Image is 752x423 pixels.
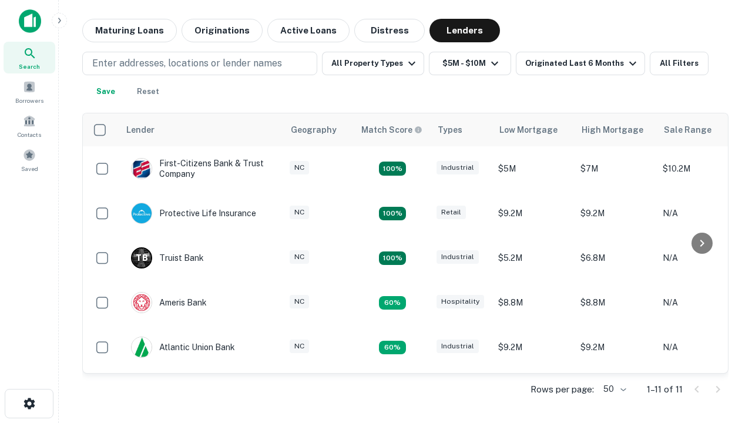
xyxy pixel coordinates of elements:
div: Originated Last 6 Months [525,56,640,70]
img: picture [132,159,152,179]
div: Matching Properties: 2, hasApolloMatch: undefined [379,207,406,221]
div: Matching Properties: 2, hasApolloMatch: undefined [379,162,406,176]
div: Industrial [437,340,479,353]
div: Lender [126,123,155,137]
button: $5M - $10M [429,52,511,75]
a: Saved [4,144,55,176]
div: Matching Properties: 1, hasApolloMatch: undefined [379,296,406,310]
a: Search [4,42,55,73]
div: Retail [437,206,466,219]
th: Types [431,113,492,146]
td: $9.2M [492,325,575,370]
div: NC [290,340,309,353]
th: High Mortgage [575,113,657,146]
td: $8.8M [492,280,575,325]
button: Active Loans [267,19,350,42]
td: $6.3M [492,370,575,414]
th: Geography [284,113,354,146]
div: Matching Properties: 3, hasApolloMatch: undefined [379,251,406,266]
p: Enter addresses, locations or lender names [92,56,282,70]
td: $9.2M [492,191,575,236]
div: Hospitality [437,295,484,308]
button: Distress [354,19,425,42]
div: Geography [291,123,337,137]
iframe: Chat Widget [693,291,752,348]
div: Ameris Bank [131,292,207,313]
img: picture [132,293,152,313]
div: NC [290,250,309,264]
th: Low Mortgage [492,113,575,146]
div: NC [290,206,309,219]
div: Truist Bank [131,247,204,268]
td: $9.2M [575,325,657,370]
th: Capitalize uses an advanced AI algorithm to match your search with the best lender. The match sco... [354,113,431,146]
a: Borrowers [4,76,55,108]
img: capitalize-icon.png [19,9,41,33]
div: First-citizens Bank & Trust Company [131,158,272,179]
div: Types [438,123,462,137]
button: Reset [129,80,167,103]
span: Search [19,62,40,71]
img: picture [132,203,152,223]
th: Lender [119,113,284,146]
button: Originated Last 6 Months [516,52,645,75]
h6: Match Score [361,123,420,136]
td: $6.8M [575,236,657,280]
div: Low Mortgage [499,123,558,137]
a: Contacts [4,110,55,142]
td: $5.2M [492,236,575,280]
span: Contacts [18,130,41,139]
div: Protective Life Insurance [131,203,256,224]
div: Industrial [437,161,479,174]
button: All Filters [650,52,709,75]
div: Atlantic Union Bank [131,337,235,358]
div: Industrial [437,250,479,264]
button: Enter addresses, locations or lender names [82,52,317,75]
p: T B [136,252,147,264]
button: All Property Types [322,52,424,75]
button: Originations [182,19,263,42]
p: 1–11 of 11 [647,382,683,397]
td: $9.2M [575,191,657,236]
div: 50 [599,381,628,398]
button: Save your search to get updates of matches that match your search criteria. [87,80,125,103]
div: NC [290,161,309,174]
td: $5M [492,146,575,191]
button: Lenders [429,19,500,42]
div: Capitalize uses an advanced AI algorithm to match your search with the best lender. The match sco... [361,123,422,136]
div: High Mortgage [582,123,643,137]
img: picture [132,337,152,357]
td: $7M [575,146,657,191]
div: Sale Range [664,123,711,137]
span: Borrowers [15,96,43,105]
span: Saved [21,164,38,173]
button: Maturing Loans [82,19,177,42]
div: Matching Properties: 1, hasApolloMatch: undefined [379,341,406,355]
div: NC [290,295,309,308]
td: $8.8M [575,280,657,325]
td: $6.3M [575,370,657,414]
p: Rows per page: [531,382,594,397]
